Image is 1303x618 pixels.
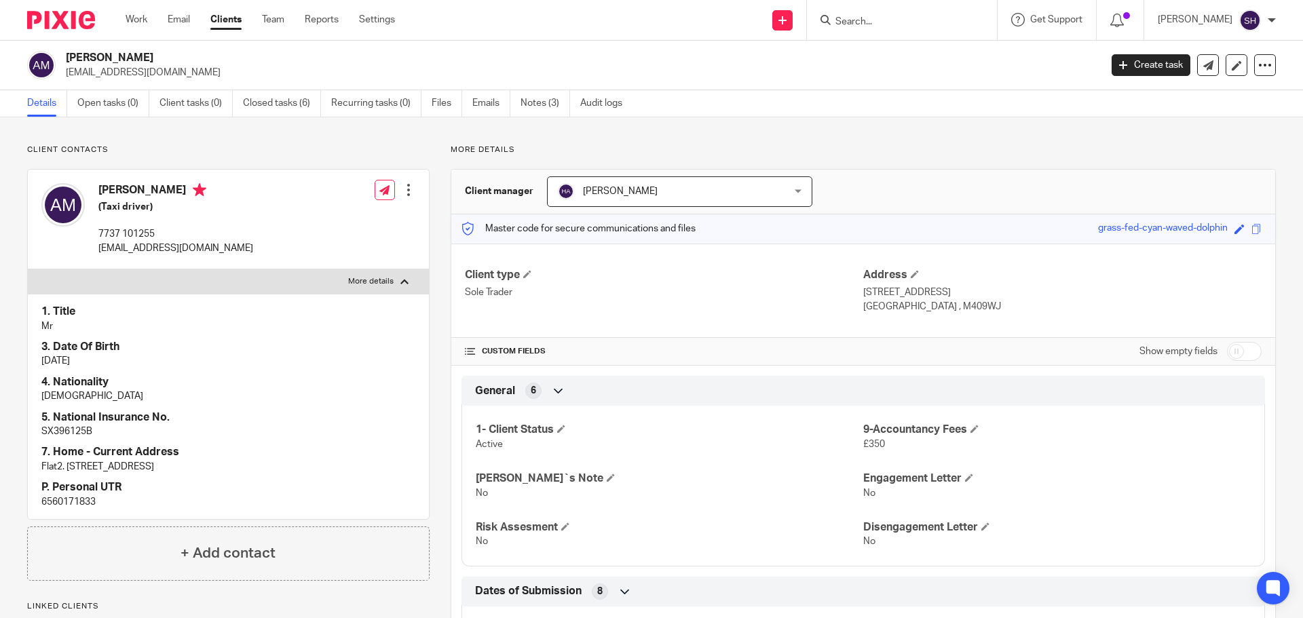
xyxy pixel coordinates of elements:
[580,90,632,117] a: Audit logs
[27,51,56,79] img: svg%3E
[583,187,658,196] span: [PERSON_NAME]
[262,13,284,26] a: Team
[558,183,574,199] img: svg%3E
[41,340,415,354] h4: 3. Date Of Birth
[863,537,875,546] span: No
[159,90,233,117] a: Client tasks (0)
[27,11,95,29] img: Pixie
[41,410,415,425] h4: 5. National Insurance No.
[476,520,863,535] h4: Risk Assesment
[41,425,415,438] p: SX396125B
[465,346,863,357] h4: CUSTOM FIELDS
[41,375,415,389] h4: 4. Nationality
[863,520,1251,535] h4: Disengagement Letter
[863,268,1262,282] h4: Address
[41,495,415,509] p: 6560171833
[597,585,603,598] span: 8
[432,90,462,117] a: Files
[41,305,415,319] h4: 1. Title
[1158,13,1232,26] p: [PERSON_NAME]
[243,90,321,117] a: Closed tasks (6)
[472,90,510,117] a: Emails
[27,90,67,117] a: Details
[126,13,147,26] a: Work
[863,440,885,449] span: £350
[41,445,415,459] h4: 7. Home - Current Address
[41,460,415,474] p: Flat2. [STREET_ADDRESS]
[41,320,415,333] p: Mr
[475,384,515,398] span: General
[531,384,536,398] span: 6
[193,183,206,197] i: Primary
[863,300,1262,313] p: [GEOGRAPHIC_DATA] , M409WJ
[359,13,395,26] a: Settings
[863,471,1251,486] h4: Engagement Letter
[1030,15,1082,24] span: Get Support
[66,66,1091,79] p: [EMAIL_ADDRESS][DOMAIN_NAME]
[66,51,886,65] h2: [PERSON_NAME]
[98,200,253,214] h5: (Taxi driver)
[305,13,339,26] a: Reports
[41,480,415,495] h4: P. Personal UTR
[476,537,488,546] span: No
[863,488,875,498] span: No
[27,144,430,155] p: Client contacts
[461,222,696,235] p: Master code for secure communications and files
[1139,345,1217,358] label: Show empty fields
[98,183,253,200] h4: [PERSON_NAME]
[27,601,430,612] p: Linked clients
[77,90,149,117] a: Open tasks (0)
[863,286,1262,299] p: [STREET_ADDRESS]
[465,286,863,299] p: Sole Trader
[834,16,956,28] input: Search
[451,144,1276,155] p: More details
[465,268,863,282] h4: Client type
[98,227,253,241] p: 7737 101255
[475,584,582,598] span: Dates of Submission
[1112,54,1190,76] a: Create task
[181,543,276,564] h4: + Add contact
[476,423,863,437] h4: 1- Client Status
[1098,221,1228,237] div: grass-fed-cyan-waved-dolphin
[348,276,394,287] p: More details
[331,90,421,117] a: Recurring tasks (0)
[168,13,190,26] a: Email
[1239,9,1261,31] img: svg%3E
[41,389,415,403] p: [DEMOGRAPHIC_DATA]
[521,90,570,117] a: Notes (3)
[98,242,253,255] p: [EMAIL_ADDRESS][DOMAIN_NAME]
[465,185,533,198] h3: Client manager
[476,471,863,486] h4: [PERSON_NAME]`s Note
[476,440,503,449] span: Active
[210,13,242,26] a: Clients
[476,488,488,498] span: No
[41,354,415,368] p: [DATE]
[863,423,1251,437] h4: 9-Accountancy Fees
[41,183,85,227] img: svg%3E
